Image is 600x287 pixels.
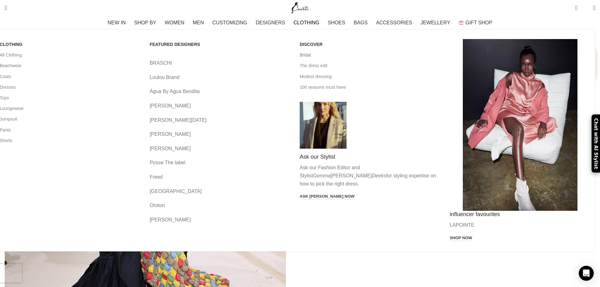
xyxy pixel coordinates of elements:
span: JEWELLERY [421,20,450,26]
a: [GEOGRAPHIC_DATA] [150,187,290,195]
em: Gemma [313,173,331,178]
a: Freed [150,173,290,181]
a: MEN [193,17,206,29]
a: BRASCHI [150,59,290,67]
span: NEW IN [108,20,126,26]
span: CLOTHING [293,20,319,26]
a: Modest dressing [300,71,440,82]
p: LAPOINTE [450,221,590,229]
span: 0 [583,6,588,11]
div: My Wishlist [582,2,588,14]
p: Ask our Fashion Editor and Stylist [PERSON_NAME] for styling expertise on how to pick the right d... [300,164,440,188]
a: The dress edit [300,60,440,71]
a: [PERSON_NAME] [150,102,290,110]
a: BAGS [354,17,370,29]
a: SHOES [328,17,347,29]
span: SHOES [328,20,345,26]
span: DESIGNERS [256,20,285,26]
span: WOMEN [165,20,184,26]
a: Search [2,2,10,14]
span: GIFT SHOP [466,20,492,26]
a: Posse The label [150,159,290,167]
div: Main navigation [2,17,598,29]
a: CUSTOMIZING [212,17,250,29]
a: Shop now [450,235,472,241]
a: NEW IN [108,17,128,29]
span: CUSTOMIZING [212,20,247,26]
a: Banner link [450,39,590,211]
h4: Ask our Stylist [300,153,440,161]
img: GiftBag [459,21,463,25]
a: 0 [572,2,580,14]
a: [PERSON_NAME] [150,130,290,138]
a: Oroton [150,201,290,210]
span: 0 [576,3,580,8]
div: Open Intercom Messenger [579,266,594,281]
a: SHOP BY [134,17,158,29]
span: ACCESSORIES [376,20,412,26]
a: [PERSON_NAME] [150,216,290,224]
span: FEATURED DESIGNERS [150,42,200,47]
a: DESIGNERS [256,17,287,29]
a: Agua By Agua Bendita [150,87,290,96]
a: Site logo [290,5,311,10]
a: Ask [PERSON_NAME] now [300,194,355,200]
a: [PERSON_NAME] [150,145,290,153]
a: CLOTHING [293,17,322,29]
em: Deeks [372,173,386,178]
span: DISCOVER [300,42,322,47]
a: Loulou Brand [150,73,290,82]
h4: influencer favourites [450,211,590,218]
a: WOMEN [165,17,187,29]
a: GIFT SHOP [459,17,492,29]
span: BAGS [354,20,367,26]
a: JEWELLERY [421,17,452,29]
a: ACCESSORIES [376,17,414,29]
span: MEN [193,20,204,26]
a: [PERSON_NAME][DATE] [150,116,290,124]
a: Bridal [300,50,440,60]
span: SHOP BY [134,20,156,26]
img: Shop by Category Coveti [300,102,347,149]
a: 100 seasons must have [300,82,440,92]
